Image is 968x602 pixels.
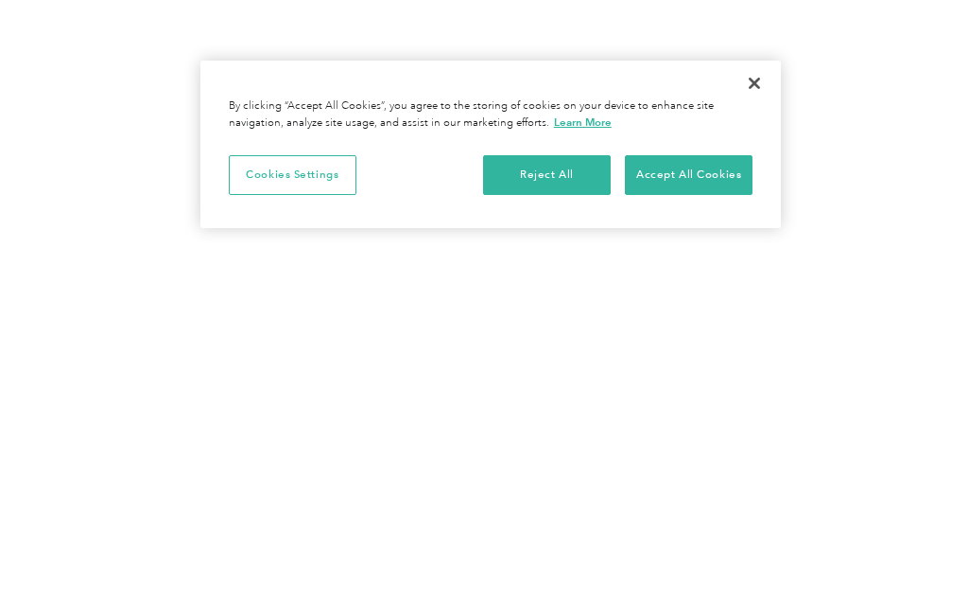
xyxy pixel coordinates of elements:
button: Reject All [483,155,611,195]
a: More information about your privacy, opens in a new tab [554,115,612,129]
div: By clicking “Accept All Cookies”, you agree to the storing of cookies on your device to enhance s... [229,98,752,132]
div: Privacy [200,61,781,228]
button: Accept All Cookies [625,155,752,195]
button: Close [734,62,775,104]
button: Cookies Settings [229,155,356,195]
div: Cookie banner [200,61,781,228]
